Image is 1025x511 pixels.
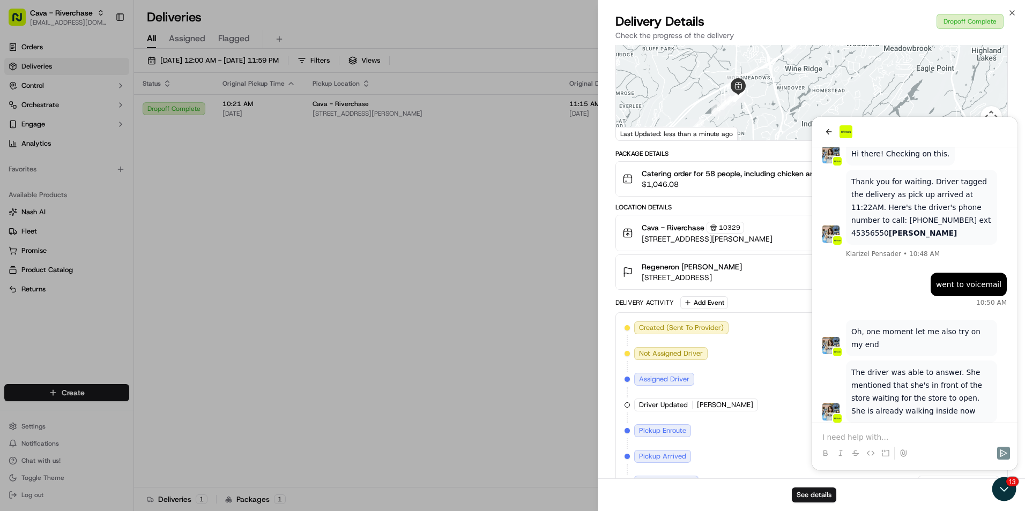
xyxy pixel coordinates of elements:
div: 12 [727,75,741,89]
span: Assigned Driver [639,374,689,384]
p: Check the progress of the delivery [615,30,1008,41]
a: Report a map error [961,133,1004,139]
span: [DATE] [923,426,945,435]
span: 10:11 AM CDT [947,374,994,384]
span: [STREET_ADDRESS] [642,272,742,283]
span: 10:48 AM [98,133,128,141]
span: [DATE] [923,374,945,384]
div: Delivery Activity [615,298,674,307]
span: 5:15 PM CDT [947,323,989,333]
img: Google [619,126,654,140]
img: Go home [28,9,41,21]
span: [DATE] [954,272,988,283]
button: Map camera controls [981,106,1002,127]
img: 1736555255976-a54dd68f-1ca7-489b-9aae-adbdc363a1c4 [21,40,30,49]
img: 1736555255976-a54dd68f-1ca7-489b-9aae-adbdc363a1c4 [21,231,30,239]
p: Thank you for waiting. Driver tagged the delivery as pick up arrived at 11:22AM. Here's the drive... [40,58,180,123]
span: [DATE] [923,452,945,461]
span: Klarizel Pensader [34,133,90,141]
span: Driver Updated [639,400,688,410]
p: Oh, one moment let me also try on my end [40,208,180,234]
img: Klarizel Pensader [11,220,28,237]
img: 1736555255976-a54dd68f-1ca7-489b-9aae-adbdc363a1c4 [21,119,30,128]
span: [DATE] [923,323,945,333]
span: 10:11 AM CDT [947,400,994,410]
span: 10:50 AM [165,182,195,190]
strong: [PERSON_NAME] [77,112,146,121]
button: Regeneron [PERSON_NAME][STREET_ADDRESS]11:15 AM[DATE] [616,255,1007,289]
div: Location Details [615,203,1008,212]
p: Hi there! Checking on this. [40,31,138,43]
span: [DATE] [923,349,945,358]
span: Catering order for 58 people, including chicken and steak bowls, brownies, and sweet and unsweet ... [642,168,984,179]
span: • [92,133,95,141]
div: 4 [690,119,704,133]
span: [STREET_ADDRESS][PERSON_NAME] [642,234,773,244]
span: [DATE] [923,400,945,410]
div: 6 [726,92,740,106]
span: 10:11 AM CDT [947,426,994,435]
span: Delivery Details [615,13,704,30]
span: 10:21 AM [954,222,988,233]
button: back [11,9,24,21]
button: Open customer support [2,2,26,26]
span: 5:15 PM CDT [947,349,989,358]
div: 11 [719,96,733,110]
img: Klarizel Pensader [11,29,28,47]
button: See details [792,487,836,502]
button: Cava - Riverchase10329[STREET_ADDRESS][PERSON_NAME]10:21 AM[DATE] [616,215,1007,251]
div: 3 [659,126,673,140]
button: Catering order for 58 people, including chicken and steak bowls, brownies, and sweet and unsweet ... [616,162,1007,196]
button: Keyboard shortcuts [822,133,868,140]
span: 10:22 AM CDT [947,452,994,461]
div: 5 [711,102,725,116]
span: Pickup Arrived [639,452,686,461]
img: Klarizel Pensader [11,109,28,126]
span: 10:59 AM CDT [947,477,994,487]
span: Pickup Enroute [639,426,686,435]
div: Package Details [615,149,1008,158]
button: Add Event [680,296,728,309]
div: went to voicemail [124,161,190,174]
div: 13 [786,40,800,54]
a: Open this area in Google Maps (opens a new window) [619,126,654,140]
img: 1736555255976-a54dd68f-1ca7-489b-9aae-adbdc363a1c4 [21,297,30,306]
img: Klarizel Pensader [11,287,28,304]
span: Not Assigned Driver [639,349,703,358]
span: Cava - Riverchase [642,222,704,233]
span: [DATE] [923,477,945,487]
span: $1,046.08 [642,179,984,190]
span: Created (Sent To Provider) [639,323,724,333]
span: Map data ©2025 Google [875,133,933,139]
a: Terms (opens in new tab) [940,133,955,139]
div: 10 [731,88,745,102]
span: Pickup Complete [639,477,694,487]
p: The driver was able to answer. She mentioned that she's in front of the store waiting for the sto... [40,249,180,300]
button: Send [185,330,198,343]
span: [DATE] [954,233,988,244]
span: 10329 [719,223,740,232]
span: 11:15 AM [954,261,988,272]
span: [PERSON_NAME] [697,400,753,410]
span: Regeneron [PERSON_NAME] [642,261,742,272]
div: Last Updated: less than a minute ago [616,127,738,140]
